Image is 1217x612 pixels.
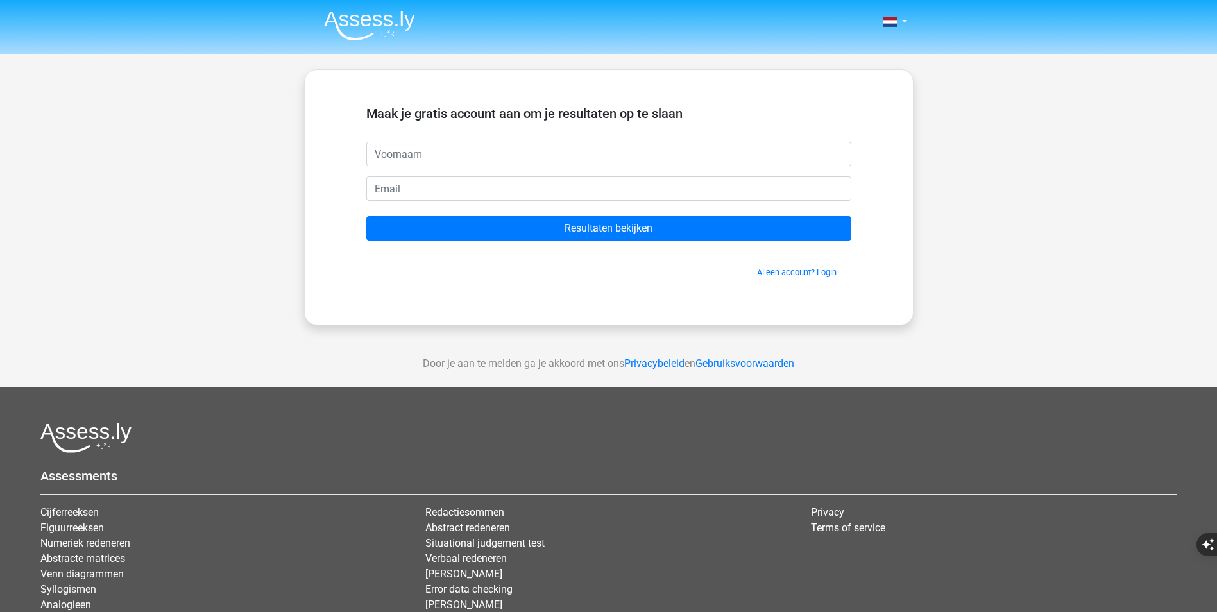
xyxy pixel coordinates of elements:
[40,522,104,534] a: Figuurreeksen
[425,583,513,595] a: Error data checking
[40,506,99,518] a: Cijferreeksen
[40,568,124,580] a: Venn diagrammen
[624,357,685,370] a: Privacybeleid
[425,522,510,534] a: Abstract redeneren
[811,506,844,518] a: Privacy
[425,506,504,518] a: Redactiesommen
[425,552,507,565] a: Verbaal redeneren
[366,176,851,201] input: Email
[425,537,545,549] a: Situational judgement test
[425,568,502,580] a: [PERSON_NAME]
[40,468,1177,484] h5: Assessments
[757,268,837,277] a: Al een account? Login
[324,10,415,40] img: Assessly
[366,216,851,241] input: Resultaten bekijken
[366,106,851,121] h5: Maak je gratis account aan om je resultaten op te slaan
[40,552,125,565] a: Abstracte matrices
[811,522,885,534] a: Terms of service
[40,423,132,453] img: Assessly logo
[40,599,91,611] a: Analogieen
[695,357,794,370] a: Gebruiksvoorwaarden
[425,599,502,611] a: [PERSON_NAME]
[366,142,851,166] input: Voornaam
[40,537,130,549] a: Numeriek redeneren
[40,583,96,595] a: Syllogismen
